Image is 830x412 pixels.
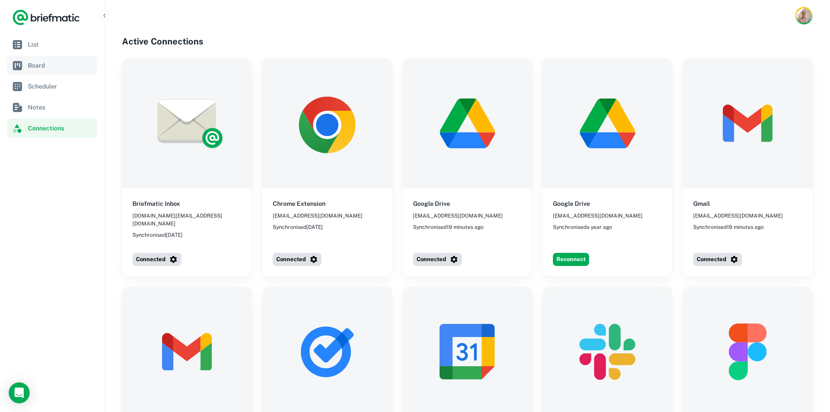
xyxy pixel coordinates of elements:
span: Synchronised a year ago [553,223,612,231]
button: Account button [795,7,813,24]
div: Open Intercom Messenger [9,382,30,403]
span: Board [28,61,94,70]
span: Synchronised [DATE] [273,223,323,231]
button: Connected [413,253,462,266]
button: Connected [693,253,742,266]
a: List [7,35,97,54]
span: Synchronised [DATE] [132,231,183,239]
img: Chrome Extension [262,58,392,188]
a: Connections [7,119,97,138]
span: [DOMAIN_NAME][EMAIL_ADDRESS][DOMAIN_NAME] [132,212,241,228]
h6: Google Drive [413,199,450,208]
img: Briefmatic Inbox [122,58,252,188]
span: Notes [28,102,94,112]
span: [EMAIL_ADDRESS][DOMAIN_NAME] [273,212,362,220]
span: [EMAIL_ADDRESS][DOMAIN_NAME] [693,212,783,220]
h6: Google Drive [553,199,590,208]
img: Gmail [683,58,813,188]
span: Scheduler [28,82,94,91]
span: List [28,40,94,49]
h6: Chrome Extension [273,199,325,208]
a: Board [7,56,97,75]
img: Rob Mark [796,8,811,23]
a: Notes [7,98,97,117]
a: Logo [12,9,80,26]
span: Synchronised 19 minutes ago [693,223,764,231]
button: Connected [132,253,181,266]
span: Connections [28,123,94,133]
h6: Briefmatic Inbox [132,199,180,208]
span: [EMAIL_ADDRESS][DOMAIN_NAME] [553,212,643,220]
h4: Active Connections [122,35,813,48]
button: Connected [273,253,322,266]
img: Google Drive [542,58,672,188]
h6: Gmail [693,199,710,208]
span: Synchronised 19 minutes ago [413,223,484,231]
button: Reconnect [553,253,589,266]
a: Scheduler [7,77,97,96]
img: Google Drive [403,58,532,188]
span: [EMAIL_ADDRESS][DOMAIN_NAME] [413,212,503,220]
